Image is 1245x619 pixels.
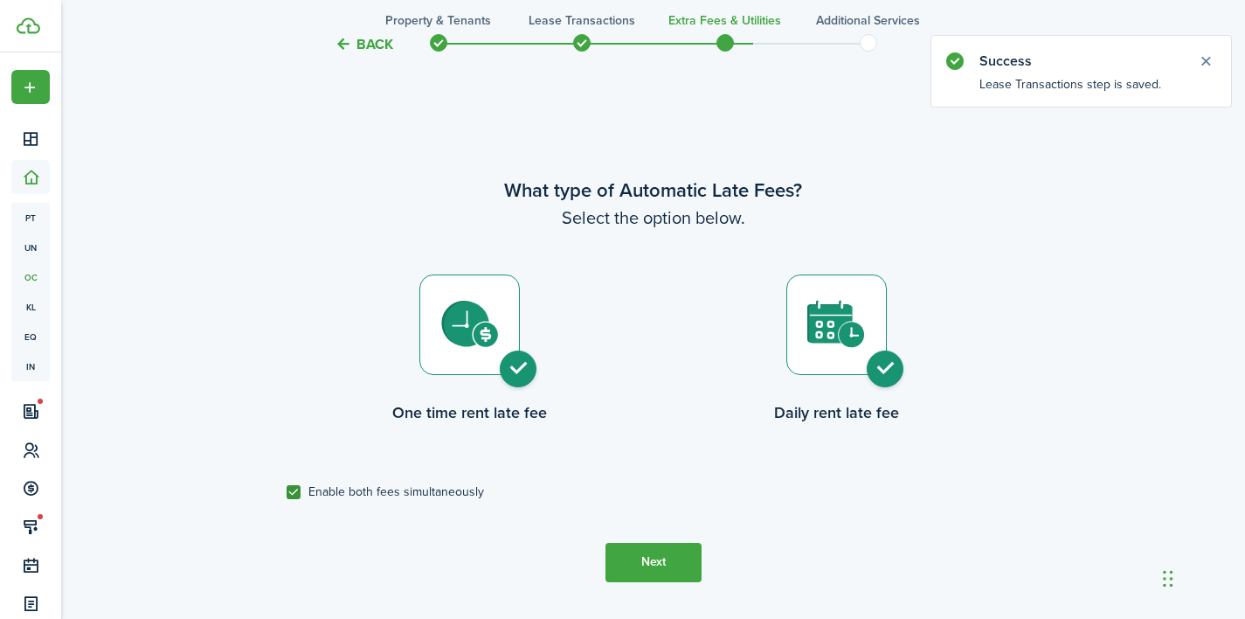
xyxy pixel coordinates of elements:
[529,11,635,30] h3: Lease Transactions
[11,322,50,351] a: eq
[668,11,781,30] h3: Extra fees & Utilities
[287,401,654,424] control-radio-card-title: One time rent late fee
[441,301,499,348] img: One time rent late fee
[17,17,40,34] img: TenantCloud
[11,351,50,381] a: in
[654,401,1020,424] control-radio-card-title: Daily rent late fee
[287,205,1020,231] wizard-step-header-description: Select the option below.
[287,485,484,499] label: Enable both fees simultaneously
[1193,49,1218,73] button: Close notify
[287,176,1020,205] wizard-step-header-title: What type of Automatic Late Fees?
[1158,535,1245,619] iframe: Chat Widget
[335,35,393,53] button: Back
[931,75,1231,107] notify-body: Lease Transactions step is saved.
[807,300,866,349] img: Daily rent late fee
[11,292,50,322] a: kl
[11,262,50,292] a: oc
[816,11,920,30] h3: Additional Services
[11,203,50,233] a: pt
[979,51,1180,72] notify-title: Success
[11,70,50,104] button: Open menu
[1163,553,1173,605] div: Drag
[385,11,491,30] h3: Property & Tenants
[605,543,702,582] button: Next
[11,233,50,262] a: un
